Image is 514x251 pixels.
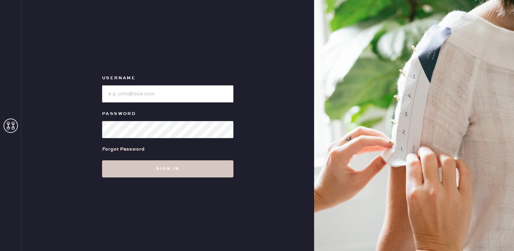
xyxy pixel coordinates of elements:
button: Sign in [102,160,233,177]
label: Username [102,74,233,82]
a: Forgot Password [102,138,145,160]
label: Password [102,110,233,118]
input: e.g. john@doe.com [102,85,233,102]
div: Forgot Password [102,145,145,153]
